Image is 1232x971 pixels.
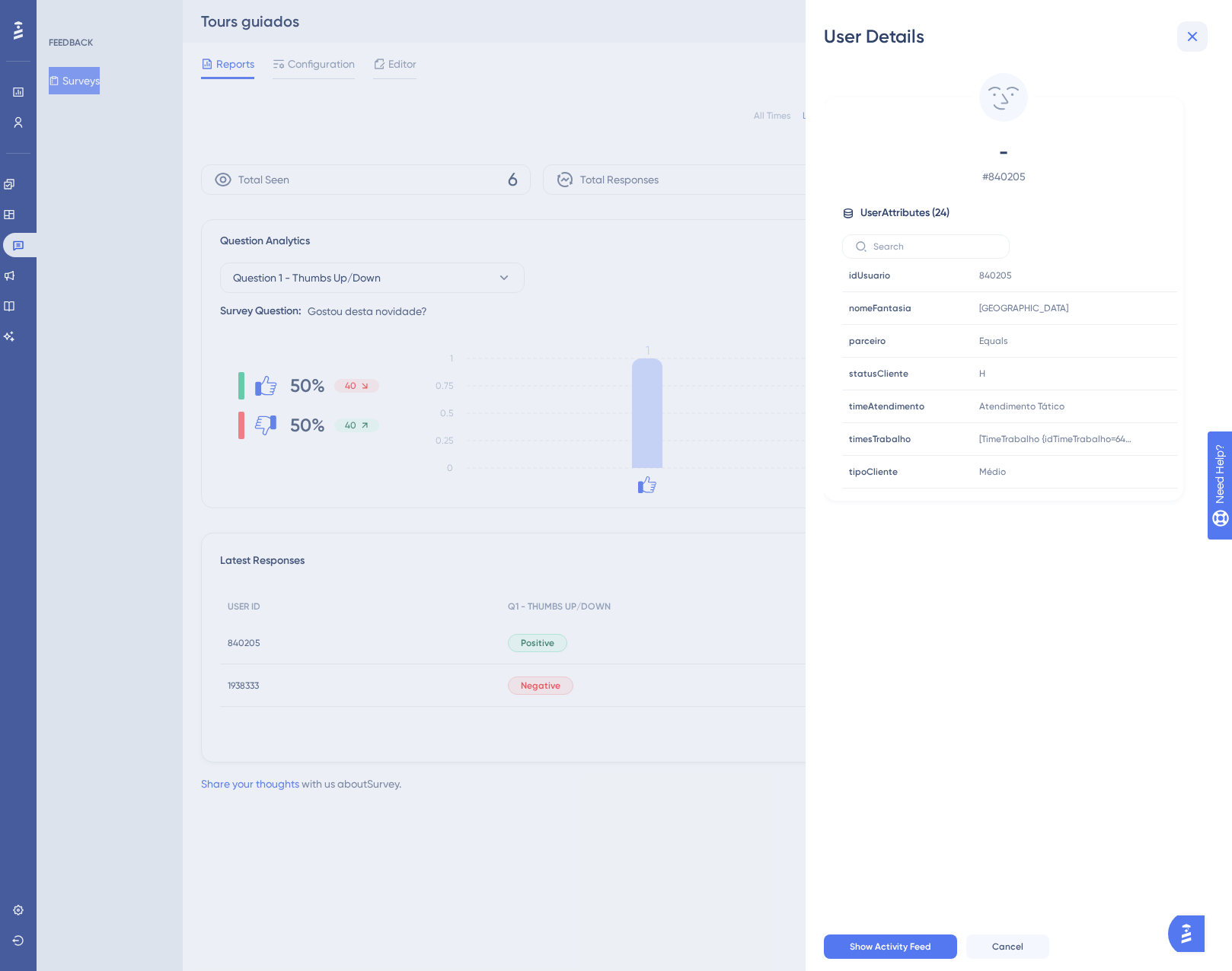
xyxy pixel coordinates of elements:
[824,24,1214,49] div: User Details
[860,204,950,222] span: User Attributes ( 24 )
[1168,911,1214,957] iframe: UserGuiding AI Assistant Launcher
[979,335,1007,347] span: Equals
[979,368,985,380] span: H
[979,466,1006,478] span: Médio
[873,241,997,252] input: Search
[36,4,95,22] span: Need Help?
[849,400,924,412] span: timeAtendimento
[870,167,1138,186] span: # 840205
[850,941,931,953] span: Show Activity Feed
[824,934,957,959] button: Show Activity Feed
[992,941,1023,953] span: Cancel
[849,466,898,478] span: tipoCliente
[979,302,1068,314] span: [GEOGRAPHIC_DATA]
[849,335,886,347] span: parceiro
[870,140,1138,164] span: -
[979,433,1131,445] span: [TimeTrabalho {idTimeTrabalho=6482, nomeTimeTrabalho=OPSMonitor - Equals - Teste}]
[966,934,1049,959] button: Cancel
[979,269,1012,282] span: 840205
[979,400,1064,412] span: Atendimento Tático
[849,368,908,380] span: statusCliente
[849,433,911,445] span: timesTrabalho
[849,302,911,314] span: nomeFantasia
[849,269,890,282] span: idUsuario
